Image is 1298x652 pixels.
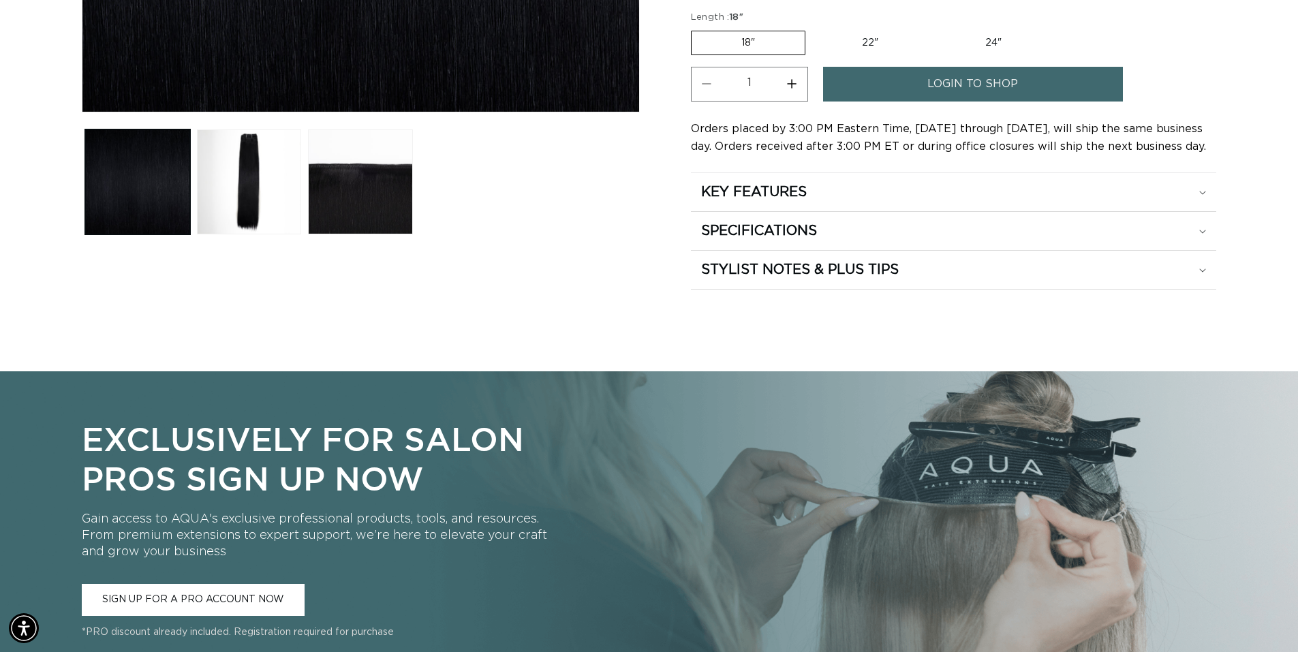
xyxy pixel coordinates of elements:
[85,129,190,234] button: Load image 1 in gallery view
[82,625,551,639] p: *PRO discount already included. Registration required for purchase
[691,173,1216,211] summary: KEY FEATURES
[82,511,551,560] p: Gain access to AQUA's exclusive professional products, tools, and resources. From premium extensi...
[812,31,928,55] label: 22"
[82,584,305,616] a: SIGN UP FOR A PRO ACCOUNT NOW
[691,31,805,55] label: 18"
[701,222,817,240] h2: SPECIFICATIONS
[308,129,413,234] button: Load image 3 in gallery view
[9,613,39,643] div: Accessibility Menu
[1230,587,1298,652] iframe: Chat Widget
[936,31,1051,55] label: 24"
[701,261,899,279] h2: STYLIST NOTES & PLUS TIPS
[701,183,807,201] h2: KEY FEATURES
[82,419,551,497] p: Exclusively for Salon Pros Sign Up Now
[730,13,743,22] span: 18"
[691,11,745,25] legend: Length :
[927,67,1018,102] span: login to shop
[691,123,1206,152] span: Orders placed by 3:00 PM Eastern Time, [DATE] through [DATE], will ship the same business day. Or...
[691,251,1216,289] summary: STYLIST NOTES & PLUS TIPS
[823,67,1123,102] a: login to shop
[197,129,302,234] button: Load image 2 in gallery view
[691,212,1216,250] summary: SPECIFICATIONS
